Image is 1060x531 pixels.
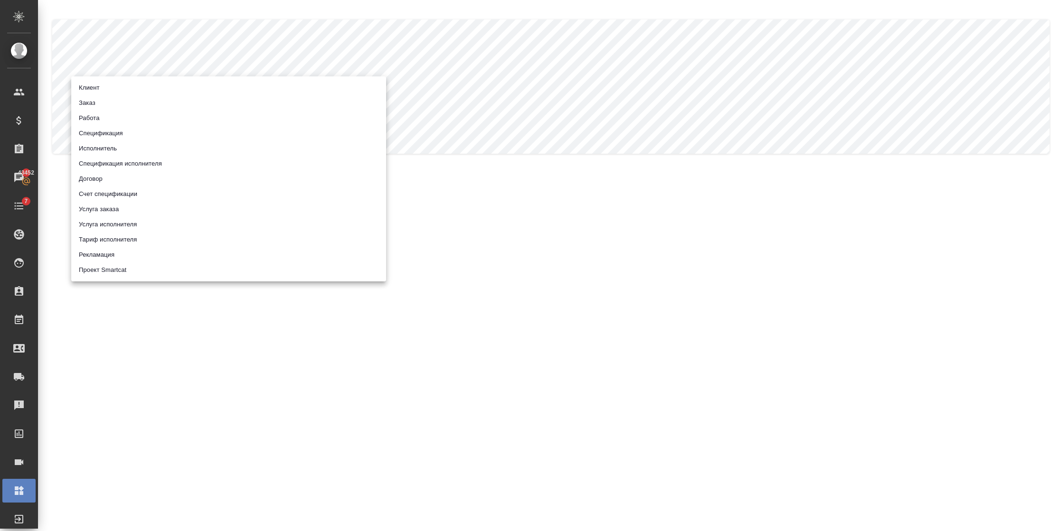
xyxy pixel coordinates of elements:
li: Спецификация [71,126,386,141]
li: Услуга заказа [71,202,386,217]
li: Исполнитель [71,141,386,156]
li: Рекламация [71,247,386,262]
li: Заказ [71,95,386,111]
li: Счет спецификации [71,186,386,202]
li: Спецификация исполнителя [71,156,386,171]
li: Проект Smartcat [71,262,386,278]
li: Клиент [71,80,386,95]
li: Договор [71,171,386,186]
li: Услуга исполнителя [71,217,386,232]
li: Тариф исполнителя [71,232,386,247]
li: Работа [71,111,386,126]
